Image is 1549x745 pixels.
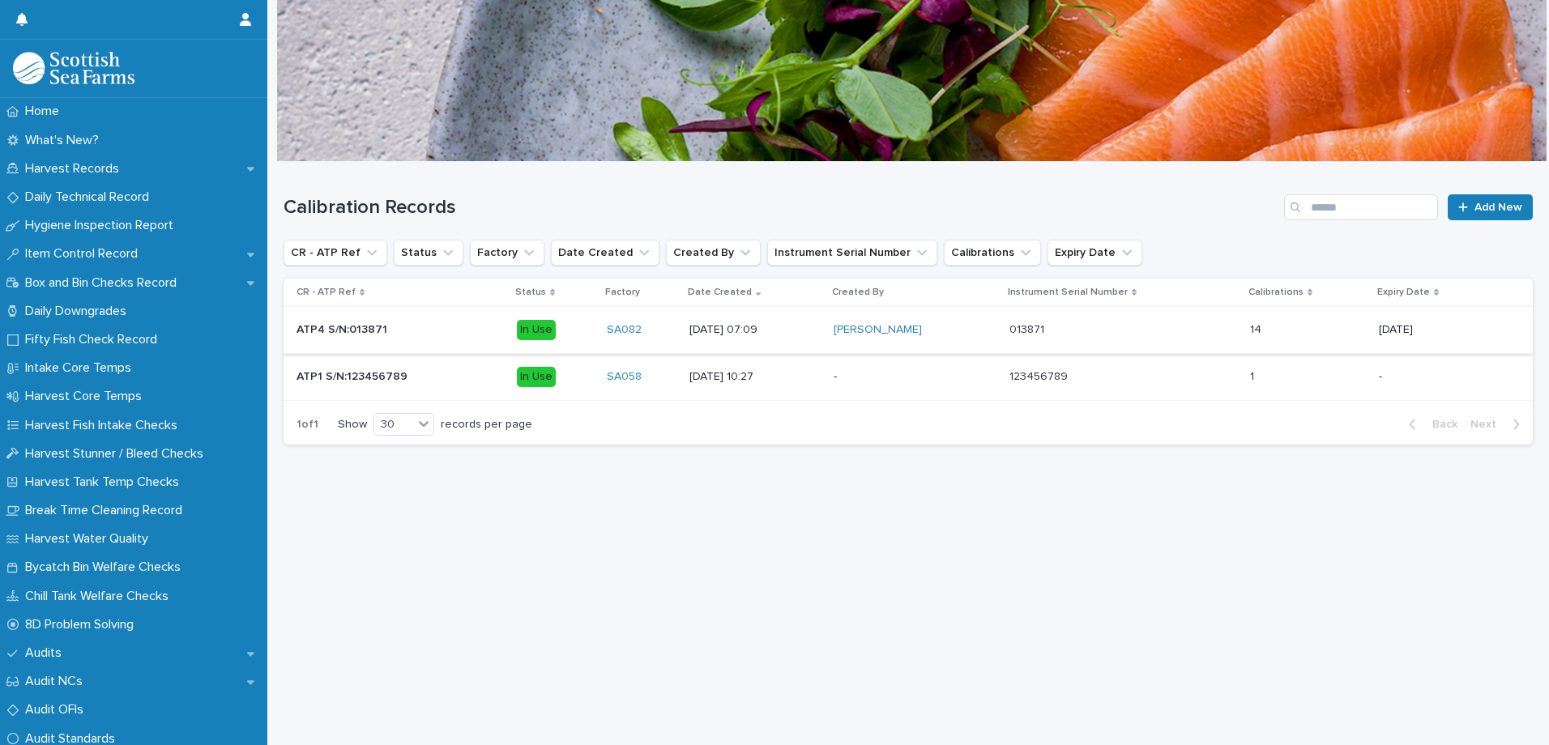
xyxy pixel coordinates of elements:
button: Factory [470,240,544,266]
p: Box and Bin Checks Record [19,275,190,291]
p: Created By [832,283,884,301]
p: 1 of 1 [284,405,331,445]
p: [DATE] 10:27 [689,370,821,384]
p: Break Time Cleaning Record [19,503,195,518]
div: 30 [374,416,413,433]
button: Calibrations [944,240,1041,266]
button: CR - ATP Ref [284,240,387,266]
button: Instrument Serial Number [767,240,937,266]
a: SA058 [607,370,642,384]
button: Next [1464,417,1533,432]
span: Back [1423,419,1457,430]
p: ATP1 S/N:123456789 [297,367,411,384]
p: Date Created [688,283,752,301]
tr: ATP1 S/N:123456789ATP1 S/N:123456789 In UseSA058 [DATE] 10:27-123456789123456789 11 - [284,354,1533,401]
p: Instrument Serial Number [1008,283,1128,301]
p: Audits [19,645,75,661]
p: Fifty Fish Check Record [19,332,170,347]
div: In Use [517,367,556,387]
div: In Use [517,320,556,340]
span: Add New [1474,202,1522,213]
button: Created By [666,240,761,266]
a: Add New [1448,194,1533,220]
p: Factory [605,283,640,301]
p: 14 [1250,320,1265,337]
p: Harvest Water Quality [19,531,161,547]
span: Next [1470,419,1506,430]
p: Item Control Record [19,246,151,262]
button: Back [1396,417,1464,432]
a: [PERSON_NAME] [834,323,922,337]
p: Harvest Fish Intake Checks [19,418,190,433]
button: Expiry Date [1048,240,1142,266]
p: Bycatch Bin Welfare Checks [19,560,194,575]
p: - [834,370,996,384]
p: Harvest Tank Temp Checks [19,475,192,490]
p: Show [338,418,367,432]
p: Status [515,283,546,301]
p: 013871 [1009,320,1048,337]
p: 8D Problem Solving [19,617,147,632]
p: Calibrations [1248,283,1304,301]
img: mMrefqRFQpe26GRNOUkG [13,52,134,84]
p: Chill Tank Welfare Checks [19,589,181,604]
p: Harvest Core Temps [19,389,155,404]
input: Search [1284,194,1438,220]
p: What's New? [19,133,112,148]
h1: Calibration Records [284,196,1278,219]
p: Harvest Stunner / Bleed Checks [19,446,216,462]
a: SA082 [607,323,642,337]
p: Expiry Date [1377,283,1430,301]
p: ATP4 S/N:013871 [297,320,390,337]
p: Home [19,104,72,119]
p: Audit NCs [19,674,96,689]
p: 123456789 [1009,367,1071,384]
p: Daily Downgrades [19,304,139,319]
p: Intake Core Temps [19,360,144,376]
p: CR - ATP Ref [297,283,356,301]
p: Hygiene Inspection Report [19,218,186,233]
button: Date Created [551,240,659,266]
p: - [1379,370,1507,384]
p: Audit OFIs [19,702,96,717]
p: 1 [1250,367,1257,384]
button: Status [394,240,463,266]
p: Harvest Records [19,161,132,177]
p: Daily Technical Record [19,189,162,205]
p: [DATE] [1379,323,1507,337]
tr: ATP4 S/N:013871ATP4 S/N:013871 In UseSA082 [DATE] 07:09[PERSON_NAME] 013871013871 1414 [DATE] [284,307,1533,354]
p: records per page [441,418,532,432]
p: [DATE] 07:09 [689,323,821,337]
